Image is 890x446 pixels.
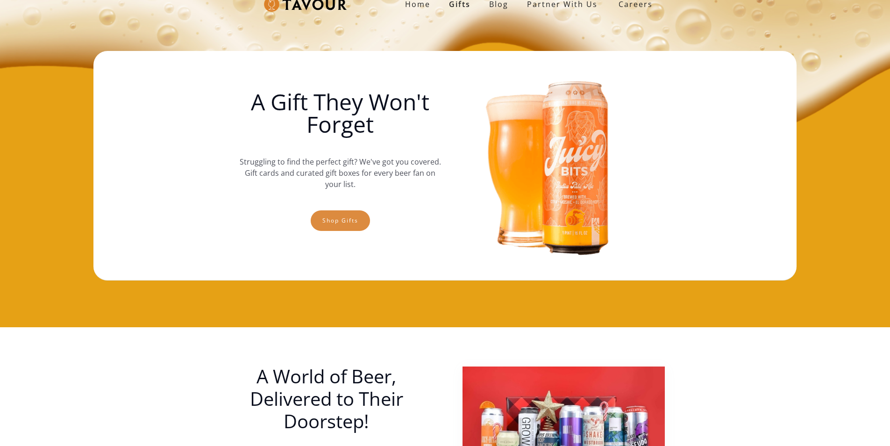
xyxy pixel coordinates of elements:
[239,147,441,199] p: Struggling to find the perfect gift? We've got you covered. Gift cards and curated gift boxes for...
[311,210,370,231] a: Shop gifts
[239,91,441,136] h1: A Gift They Won't Forget
[226,365,427,432] h1: A World of Beer, Delivered to Their Doorstep!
